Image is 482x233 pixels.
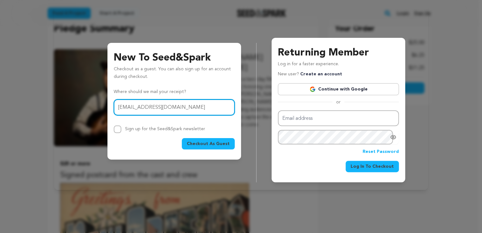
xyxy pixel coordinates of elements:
[114,99,235,115] input: Email address
[351,163,394,170] span: Log In To Checkout
[278,83,399,95] a: Continue with Google
[125,127,205,131] label: Sign up for the Seed&Spark newsletter
[346,161,399,172] button: Log In To Checkout
[278,45,399,61] h3: Returning Member
[114,50,235,66] h3: New To Seed&Spark
[114,66,235,83] p: Checkout as a guest. You can also sign up for an account during checkout.
[114,88,235,96] p: Where should we mail your receipt?
[363,148,399,156] a: Reset Password
[182,138,235,149] button: Checkout As Guest
[278,110,399,126] input: Email address
[309,86,316,92] img: Google logo
[332,99,344,105] span: or
[390,134,396,140] a: Show password as plain text. Warning: this will display your password on the screen.
[300,72,342,76] a: Create an account
[187,141,230,147] span: Checkout As Guest
[278,61,399,71] p: Log in for a faster experience.
[278,71,342,78] p: New user?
